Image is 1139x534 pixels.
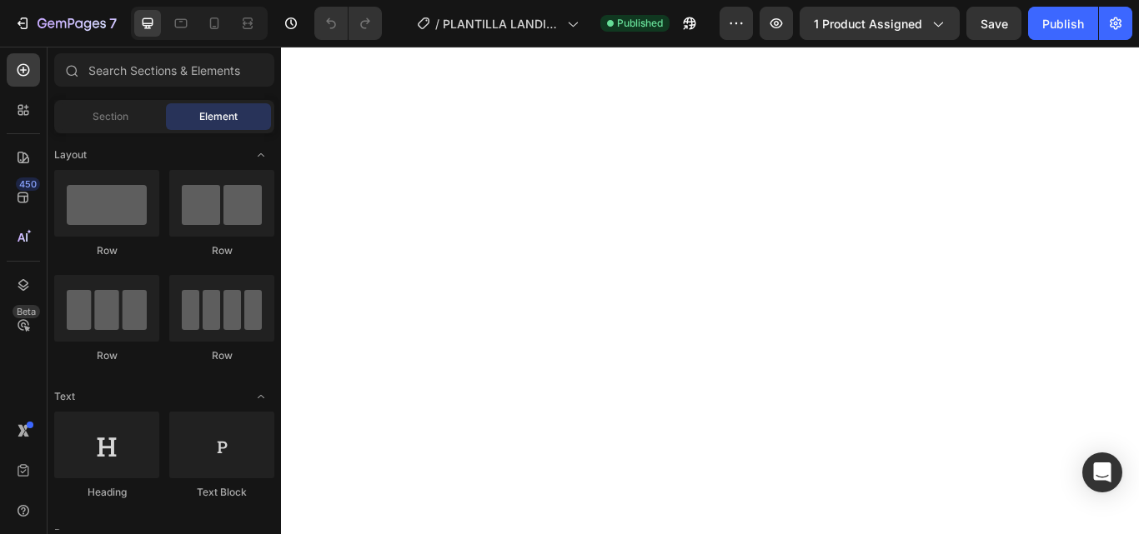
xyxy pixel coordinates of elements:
[54,485,159,500] div: Heading
[7,7,124,40] button: 7
[54,53,274,87] input: Search Sections & Elements
[1028,7,1098,40] button: Publish
[800,7,960,40] button: 1 product assigned
[981,17,1008,31] span: Save
[443,15,560,32] span: PLANTILLA LANDING
[16,177,40,191] div: 450
[169,243,274,258] div: Row
[1042,15,1084,32] div: Publish
[617,16,663,31] span: Published
[281,47,1139,534] iframe: Design area
[54,147,87,162] span: Layout
[199,109,238,124] span: Element
[248,142,274,168] span: Toggle open
[93,109,128,124] span: Section
[1082,452,1122,492] div: Open Intercom Messenger
[169,485,274,500] div: Text Block
[54,348,159,363] div: Row
[314,7,382,40] div: Undo/Redo
[13,305,40,318] div: Beta
[435,15,439,32] span: /
[169,348,274,363] div: Row
[966,7,1021,40] button: Save
[814,15,922,32] span: 1 product assigned
[248,383,274,410] span: Toggle open
[109,13,117,33] p: 7
[54,243,159,258] div: Row
[54,389,75,404] span: Text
